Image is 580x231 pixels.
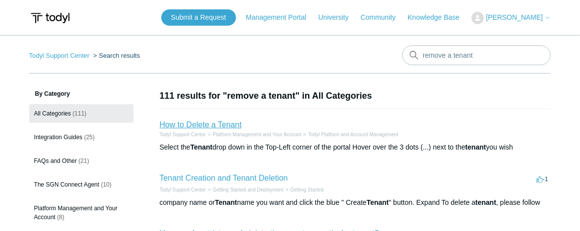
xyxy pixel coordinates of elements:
span: All Categories [34,110,71,117]
a: Tenant Creation and Tenant Deletion [159,174,288,182]
li: Todyl Platform and Account Management [301,131,398,138]
span: -1 [536,175,549,183]
a: Platform Management and Your Account (8) [29,199,134,227]
span: (8) [57,214,64,221]
em: Tenant [191,143,213,151]
span: (25) [84,134,95,141]
h1: 111 results for "remove a tenant" in All Categories [159,89,551,103]
a: Submit a Request [161,9,236,26]
span: The SGN Connect Agent [34,181,99,188]
span: [PERSON_NAME] [486,13,543,21]
a: All Categories (111) [29,104,134,123]
em: Tenant [215,198,237,206]
a: Todyl Support Center [159,187,206,192]
a: FAQs and Other (21) [29,152,134,170]
li: Getting Started and Deployment [206,186,284,193]
a: Todyl Support Center [29,52,90,59]
em: tenant [465,143,486,151]
a: Knowledge Base [408,12,470,23]
a: Community [361,12,406,23]
span: (10) [101,181,111,188]
span: (21) [79,157,89,164]
li: Getting Started [284,186,324,193]
a: Getting Started and Deployment [213,187,284,192]
a: Todyl Support Center [159,132,206,137]
span: Integration Guides [34,134,83,141]
li: Platform Management and Your Account [206,131,301,138]
a: How to Delete a Tenant [159,120,242,129]
input: Search [402,45,551,65]
em: Tenant [367,198,389,206]
span: (111) [73,110,87,117]
a: Todyl Platform and Account Management [308,132,398,137]
a: Platform Management and Your Account [213,132,301,137]
a: University [318,12,358,23]
div: company name or name you want and click the blue " Create " button. Expand To delete a , please f... [159,197,551,208]
li: Todyl Support Center [159,131,206,138]
span: FAQs and Other [34,157,77,164]
li: Todyl Support Center [159,186,206,193]
span: Platform Management and Your Account [34,205,118,221]
img: Todyl Support Center Help Center home page [29,9,71,27]
button: [PERSON_NAME] [472,12,551,24]
a: Integration Guides (25) [29,128,134,147]
em: tenant [476,198,496,206]
a: The SGN Connect Agent (10) [29,175,134,194]
div: Select the drop down in the Top-Left corner of the portal Hover over the 3 dots (...) next to the... [159,142,551,153]
a: Getting Started [290,187,324,192]
li: Todyl Support Center [29,52,92,59]
a: Management Portal [246,12,316,23]
li: Search results [91,52,140,59]
h3: By Category [29,89,134,98]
